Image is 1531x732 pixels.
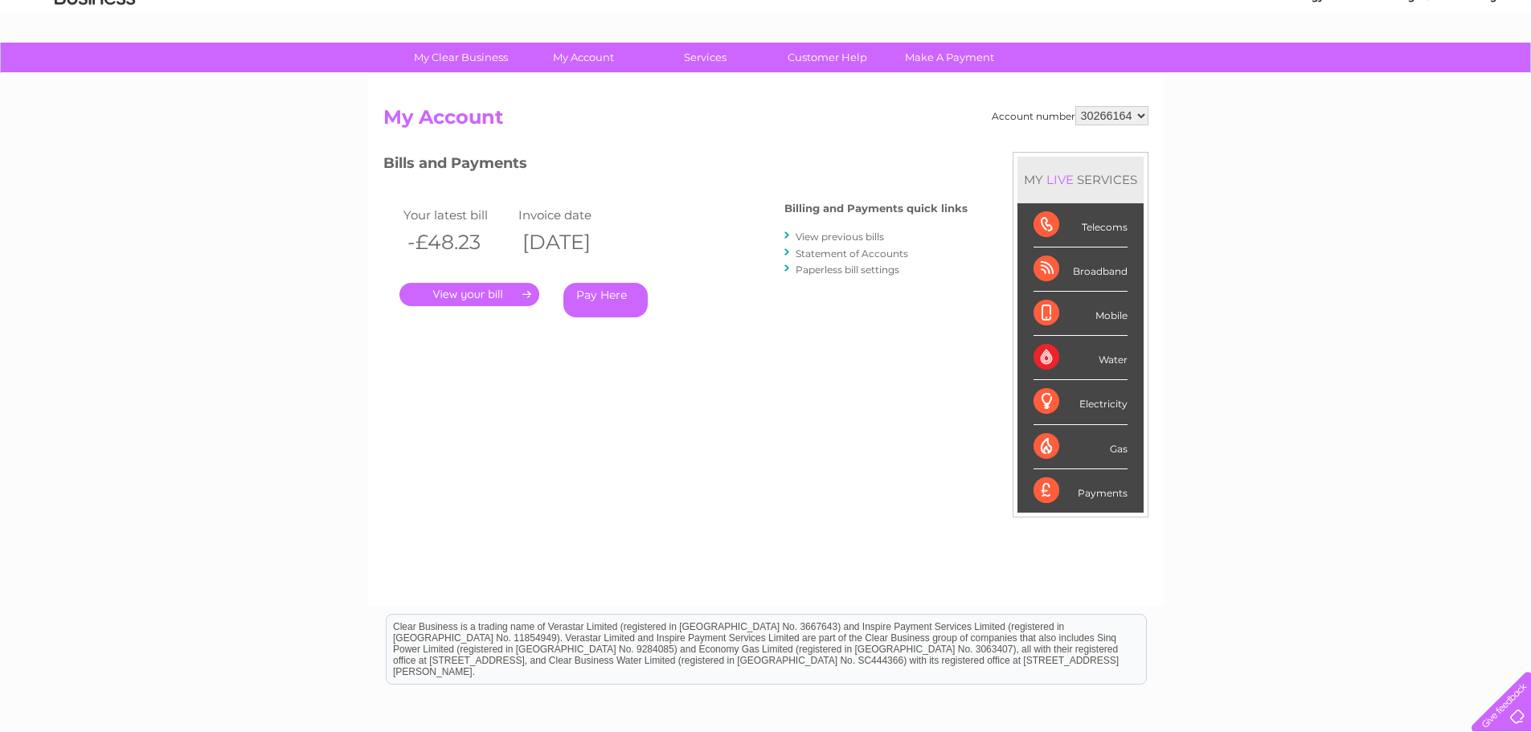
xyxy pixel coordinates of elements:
div: Water [1034,336,1128,380]
a: Pay Here [563,283,648,317]
div: Electricity [1034,380,1128,424]
a: Telecoms [1333,68,1382,80]
a: Blog [1391,68,1414,80]
div: Mobile [1034,292,1128,336]
div: Gas [1034,425,1128,469]
h4: Billing and Payments quick links [784,202,968,215]
a: . [399,283,539,306]
a: My Clear Business [395,43,527,72]
div: Clear Business is a trading name of Verastar Limited (registered in [GEOGRAPHIC_DATA] No. 3667643... [387,9,1146,78]
div: LIVE [1043,172,1077,187]
a: Log out [1478,68,1516,80]
a: Contact [1424,68,1463,80]
div: MY SERVICES [1017,157,1144,202]
div: Broadband [1034,247,1128,292]
a: Water [1248,68,1279,80]
img: logo.png [54,42,136,91]
td: Invoice date [514,204,630,226]
div: Account number [992,106,1148,125]
h2: My Account [383,106,1148,137]
a: Statement of Accounts [796,247,908,260]
a: Services [639,43,772,72]
a: Paperless bill settings [796,264,899,276]
a: View previous bills [796,231,884,243]
a: Energy [1288,68,1324,80]
td: Your latest bill [399,204,515,226]
th: [DATE] [514,226,630,259]
div: Telecoms [1034,203,1128,247]
th: -£48.23 [399,226,515,259]
a: 0333 014 3131 [1228,8,1339,28]
a: Customer Help [761,43,894,72]
a: My Account [517,43,649,72]
div: Payments [1034,469,1128,513]
a: Make A Payment [883,43,1016,72]
h3: Bills and Payments [383,152,968,180]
